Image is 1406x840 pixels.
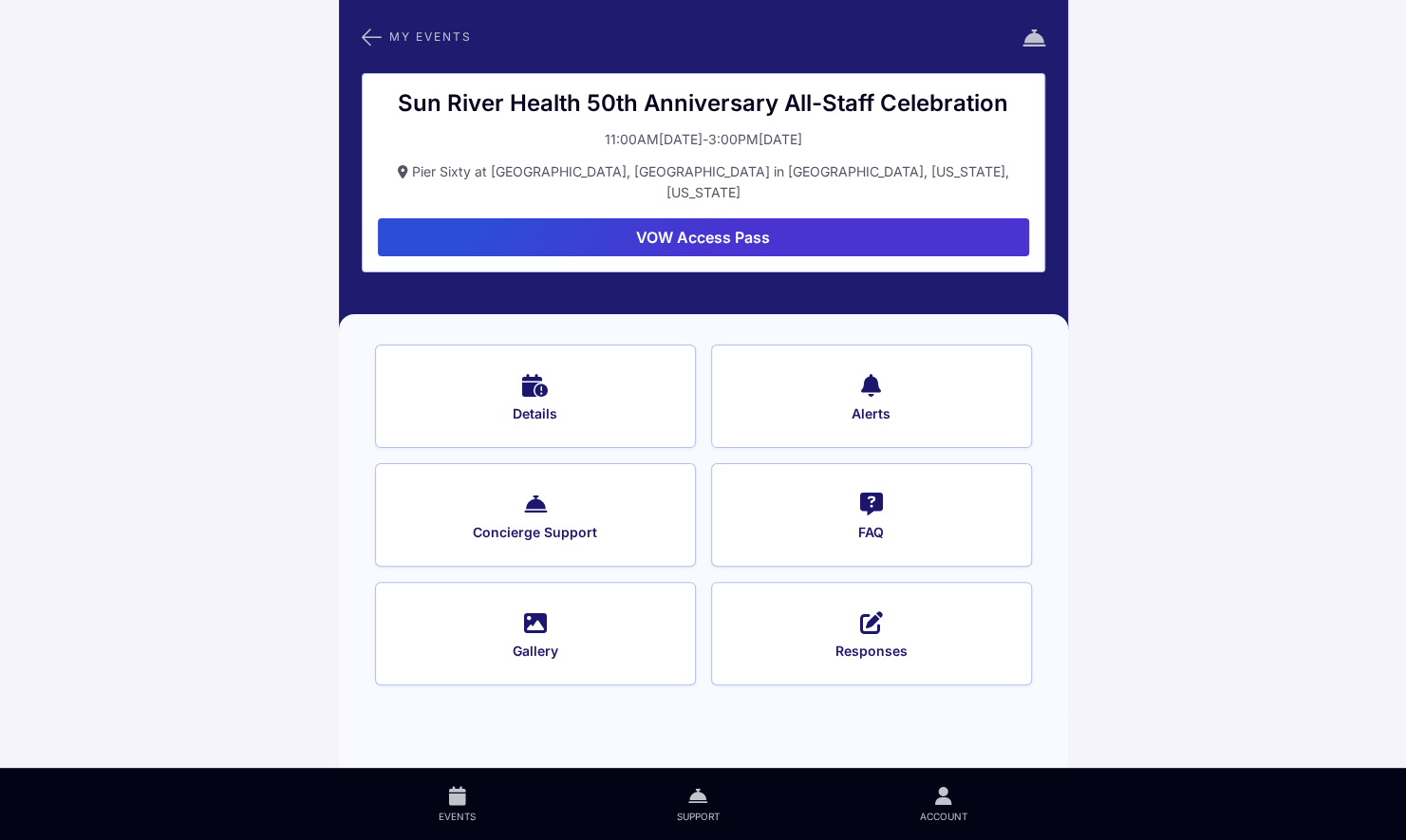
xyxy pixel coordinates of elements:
div: 11:00AM[DATE] [605,129,703,150]
span: My Events [389,31,472,42]
span: Alerts [737,405,1006,422]
button: Responses [711,582,1032,685]
span: Support [676,810,719,823]
span: Pier Sixty at [GEOGRAPHIC_DATA], [GEOGRAPHIC_DATA] in [GEOGRAPHIC_DATA], [US_STATE], [US_STATE] [412,163,1009,200]
button: FAQ [711,463,1032,567]
span: Events [439,810,476,823]
span: Responses [737,643,1006,660]
a: Support [576,768,819,840]
span: Concierge Support [401,524,670,541]
div: 3:00PM[DATE] [708,129,802,150]
div: Sun River Health 50th Anniversary All-Staff Celebration [378,89,1029,118]
span: Account [920,810,967,823]
button: 11:00AM[DATE]-3:00PM[DATE] [378,129,1029,150]
span: FAQ [737,524,1006,541]
button: Pier Sixty at [GEOGRAPHIC_DATA], [GEOGRAPHIC_DATA] in [GEOGRAPHIC_DATA], [US_STATE], [US_STATE] [378,161,1029,203]
button: Concierge Support [375,463,696,567]
span: Gallery [401,643,670,660]
button: VOW Access Pass [378,218,1029,256]
button: Details [375,345,696,448]
a: Events [339,768,576,840]
button: Gallery [375,582,696,685]
button: Alerts [711,345,1032,448]
span: Details [401,405,670,422]
button: My Events [362,25,472,49]
a: Account [819,768,1067,840]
